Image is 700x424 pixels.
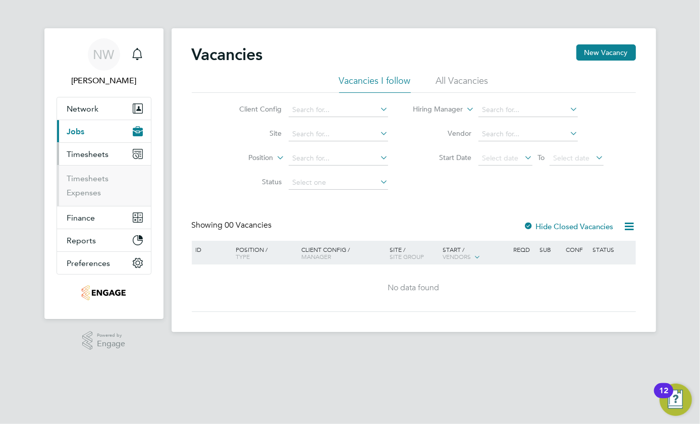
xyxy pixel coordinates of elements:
a: Go to home page [57,285,151,301]
a: Expenses [67,188,101,197]
span: Engage [97,340,125,348]
span: Nicky Waiton [57,75,151,87]
div: Start / [440,241,511,266]
span: 00 Vacancies [225,220,272,230]
input: Search for... [478,127,578,141]
button: Timesheets [57,143,151,165]
div: Timesheets [57,165,151,206]
div: 12 [659,391,668,404]
h2: Vacancies [192,44,263,65]
nav: Main navigation [44,28,164,319]
input: Search for... [478,103,578,117]
div: Sub [537,241,563,258]
span: Jobs [67,127,85,136]
span: Timesheets [67,149,109,159]
li: Vacancies I follow [339,75,411,93]
div: Conf [564,241,590,258]
div: No data found [193,283,634,293]
a: Timesheets [67,174,109,183]
span: Select date [553,153,589,163]
label: Hide Closed Vacancies [524,222,614,231]
div: Showing [192,220,274,231]
label: Start Date [413,153,471,162]
button: Preferences [57,252,151,274]
button: Reports [57,229,151,251]
span: Type [236,252,250,260]
span: Powered by [97,331,125,340]
button: Network [57,97,151,120]
input: Select one [289,176,388,190]
span: Network [67,104,99,114]
label: Site [224,129,282,138]
div: Site / [387,241,440,265]
span: Reports [67,236,96,245]
span: Manager [301,252,331,260]
span: NW [93,48,115,61]
label: Position [215,153,273,163]
span: Select date [482,153,518,163]
div: Client Config / [299,241,387,265]
div: ID [193,241,229,258]
li: All Vacancies [436,75,489,93]
button: New Vacancy [576,44,636,61]
span: Site Group [390,252,424,260]
img: yourrecruit-logo-retina.png [81,285,126,301]
label: Vendor [413,129,471,138]
div: Reqd [511,241,537,258]
label: Status [224,177,282,186]
div: Status [590,241,634,258]
a: NW[PERSON_NAME] [57,38,151,87]
span: Vendors [443,252,471,260]
input: Search for... [289,151,388,166]
label: Client Config [224,104,282,114]
button: Finance [57,206,151,229]
a: Powered byEngage [82,331,125,350]
div: Position / [228,241,299,265]
span: Finance [67,213,95,223]
button: Jobs [57,120,151,142]
input: Search for... [289,103,388,117]
label: Hiring Manager [405,104,463,115]
span: Preferences [67,258,111,268]
input: Search for... [289,127,388,141]
button: Open Resource Center, 12 new notifications [660,384,692,416]
span: To [534,151,548,164]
